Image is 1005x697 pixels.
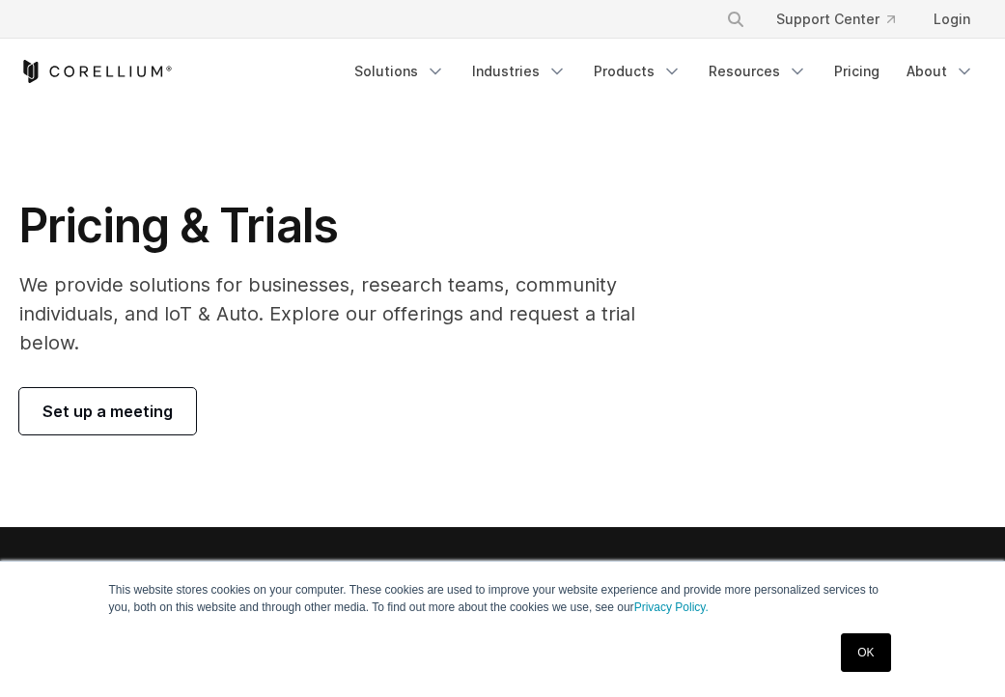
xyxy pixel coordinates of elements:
h1: Pricing & Trials [19,197,651,255]
a: Corellium Home [19,60,173,83]
button: Search [718,2,753,37]
div: Navigation Menu [343,54,986,89]
a: Login [918,2,986,37]
div: Navigation Menu [703,2,986,37]
span: Set up a meeting [42,400,173,423]
a: Pricing [823,54,891,89]
a: Solutions [343,54,457,89]
a: About [895,54,986,89]
a: Resources [697,54,819,89]
a: Set up a meeting [19,388,196,434]
a: Products [582,54,693,89]
a: OK [841,633,890,672]
a: Privacy Policy. [634,600,709,614]
p: We provide solutions for businesses, research teams, community individuals, and IoT & Auto. Explo... [19,270,651,357]
a: Industries [461,54,578,89]
a: Support Center [761,2,910,37]
p: This website stores cookies on your computer. These cookies are used to improve your website expe... [109,581,897,616]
